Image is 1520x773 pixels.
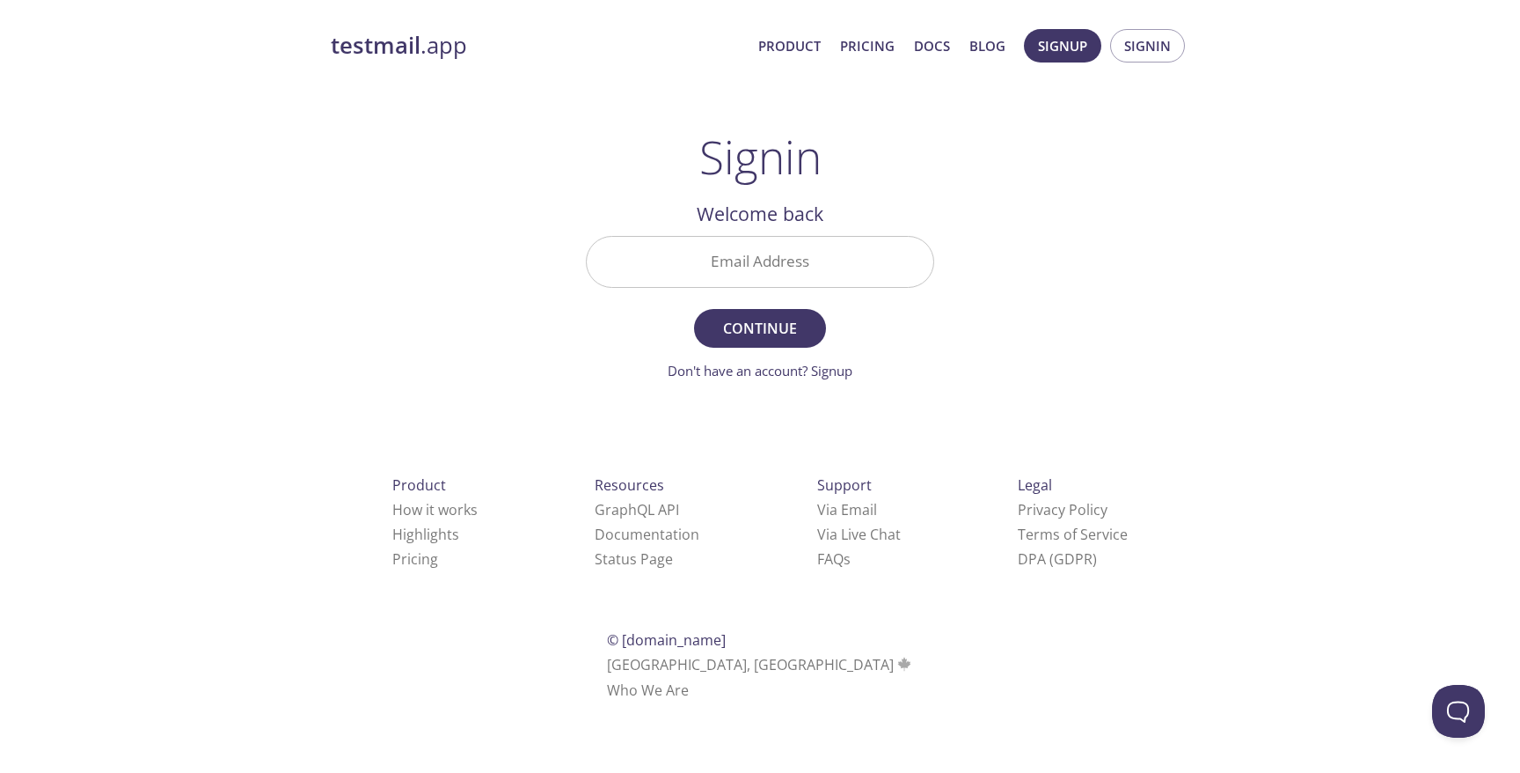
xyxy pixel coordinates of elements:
a: Via Email [817,500,877,519]
span: Continue [713,316,807,341]
a: DPA (GDPR) [1018,549,1097,569]
a: Product [758,34,821,57]
a: Docs [914,34,950,57]
a: Documentation [595,525,699,544]
a: Terms of Service [1018,525,1128,544]
span: Legal [1018,475,1052,495]
a: Highlights [392,525,459,544]
span: Resources [595,475,664,495]
span: Signin [1124,34,1171,57]
a: Via Live Chat [817,525,901,544]
a: Blog [969,34,1005,57]
a: How it works [392,500,478,519]
span: © [DOMAIN_NAME] [607,630,726,650]
button: Signin [1110,29,1185,63]
button: Continue [694,309,826,348]
span: Signup [1038,34,1087,57]
strong: testmail [331,30,420,61]
h1: Signin [699,130,822,183]
a: Status Page [595,549,673,569]
a: FAQ [817,549,851,569]
a: testmail.app [331,31,744,61]
span: Support [817,475,872,495]
a: Don't have an account? Signup [668,362,852,379]
span: [GEOGRAPHIC_DATA], [GEOGRAPHIC_DATA] [607,655,914,674]
span: s [844,549,851,569]
button: Signup [1024,29,1101,63]
a: Pricing [392,549,438,569]
a: Pricing [840,34,895,57]
h2: Welcome back [586,199,934,229]
a: Who We Are [607,681,689,700]
iframe: Help Scout Beacon - Open [1432,685,1485,738]
span: Product [392,475,446,495]
a: GraphQL API [595,500,679,519]
a: Privacy Policy [1018,500,1107,519]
